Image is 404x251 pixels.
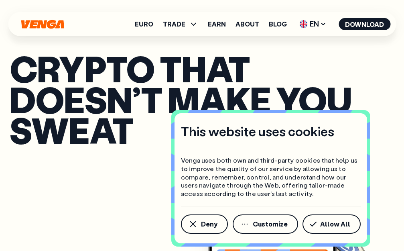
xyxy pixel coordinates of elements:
a: Earn [208,21,226,27]
h4: This website uses cookies [181,123,334,140]
span: TRADE [163,21,185,27]
span: TRADE [163,19,198,29]
span: Deny [201,221,217,227]
img: flag-uk [299,20,307,28]
p: Venga uses both own and third-party cookies that help us to improve the quality of our service by... [181,156,361,198]
h1: Crypto that doesn’t make you sweat [10,53,394,145]
a: About [235,21,259,27]
button: Deny [181,214,228,234]
a: Euro [135,21,153,27]
span: Allow All [320,221,350,227]
button: Customize [233,214,298,234]
button: Download [339,18,390,30]
a: Blog [269,21,287,27]
svg: Home [20,20,65,29]
span: Customize [253,221,288,227]
span: EN [296,18,329,31]
button: Allow All [302,214,361,234]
